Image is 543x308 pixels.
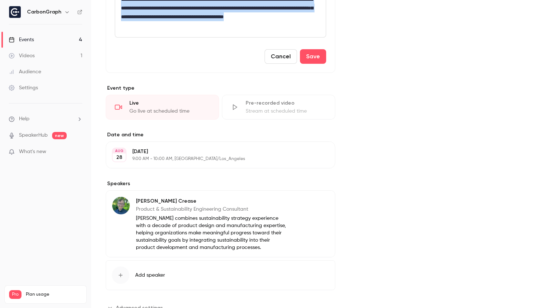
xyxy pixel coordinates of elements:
div: Pre-recorded videoStream at scheduled time [222,95,335,120]
div: Live [129,100,210,107]
div: AUG [113,148,126,153]
p: / 150 [70,299,82,305]
div: Audience [9,68,41,75]
p: [PERSON_NAME] Crease [136,198,288,205]
div: Videos [9,52,35,59]
p: Product & Sustainability Engineering Consultant [136,206,288,213]
div: Pre-recorded video [246,100,326,107]
button: Cancel [265,49,297,64]
label: Date and time [106,131,335,139]
span: Plan usage [26,292,82,297]
span: What's new [19,148,46,156]
p: Event type [106,85,335,92]
img: CarbonGraph [9,6,21,18]
div: Go live at scheduled time [129,108,210,115]
span: Add speaker [135,272,165,279]
p: [PERSON_NAME] combines sustainability strategy experience with a decade of product design and man... [136,215,288,251]
li: help-dropdown-opener [9,115,82,123]
span: 1 [70,300,72,304]
p: 28 [116,154,122,161]
p: Videos [9,299,23,305]
div: Settings [9,84,38,91]
span: Pro [9,290,22,299]
label: Speakers [106,180,335,187]
div: Alexander Crease[PERSON_NAME] CreaseProduct & Sustainability Engineering Consultant[PERSON_NAME] ... [106,190,335,257]
span: new [52,132,67,139]
p: 9:00 AM - 10:00 AM, [GEOGRAPHIC_DATA]/Los_Angeles [132,156,297,162]
div: Events [9,36,34,43]
div: LiveGo live at scheduled time [106,95,219,120]
a: SpeakerHub [19,132,48,139]
button: Add speaker [106,260,335,290]
button: Edit [302,196,329,208]
img: Alexander Crease [112,197,130,214]
button: Save [300,49,326,64]
h6: CarbonGraph [27,8,61,16]
p: [DATE] [132,148,297,155]
div: Stream at scheduled time [246,108,326,115]
span: Help [19,115,30,123]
